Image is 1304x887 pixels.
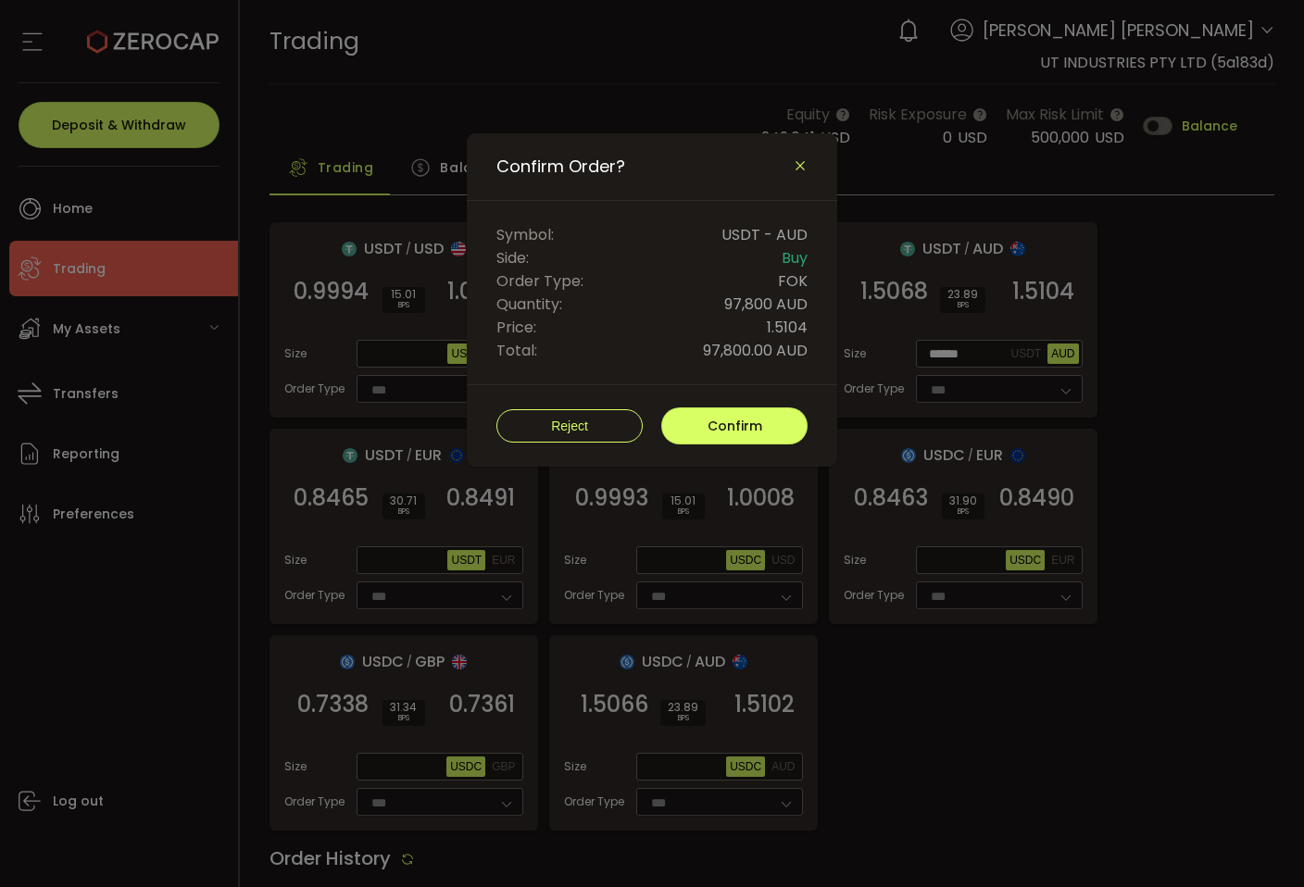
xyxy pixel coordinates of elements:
[721,223,808,246] span: USDT - AUD
[496,269,583,293] span: Order Type:
[724,293,808,316] span: 97,800 AUD
[767,316,808,339] span: 1.5104
[778,269,808,293] span: FOK
[496,339,537,362] span: Total:
[467,133,837,467] div: Confirm Order?
[496,246,529,269] span: Side:
[708,417,762,435] span: Confirm
[703,339,808,362] span: 97,800.00 AUD
[551,419,588,433] span: Reject
[496,409,643,443] button: Reject
[1084,687,1304,887] iframe: Chat Widget
[496,293,562,316] span: Quantity:
[496,316,536,339] span: Price:
[661,407,808,444] button: Confirm
[496,223,554,246] span: Symbol:
[782,246,808,269] span: Buy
